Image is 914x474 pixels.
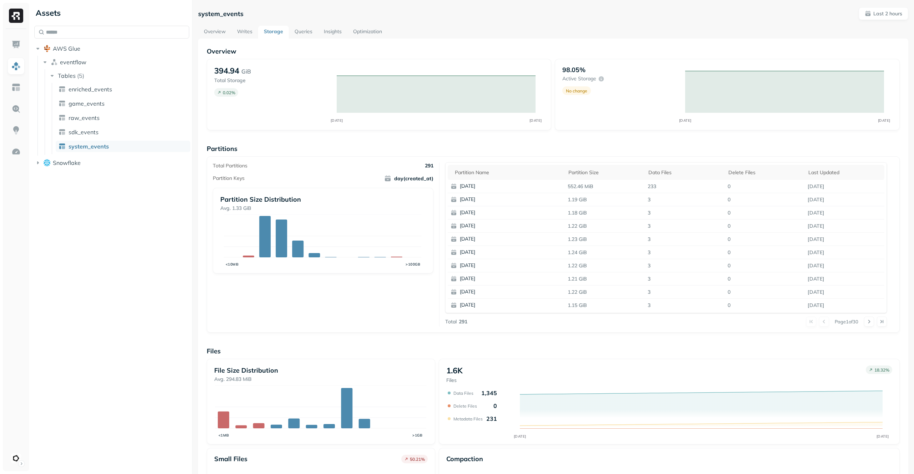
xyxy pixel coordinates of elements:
[11,453,21,463] img: Ludeo
[565,193,645,206] p: 1.19 GiB
[805,299,885,312] p: Aug 19, 2025
[493,402,497,409] p: 0
[214,366,428,374] p: File Size Distribution
[565,286,645,298] p: 1.22 GiB
[645,233,725,246] p: 3
[11,104,21,114] img: Query Explorer
[460,302,529,309] p: [DATE]
[241,67,251,76] p: GiB
[44,45,51,52] img: root
[805,233,885,246] p: Aug 24, 2025
[725,233,805,246] p: 0
[728,169,801,176] div: Delete Files
[58,72,76,79] span: Tables
[460,222,529,230] p: [DATE]
[460,196,529,203] p: [DATE]
[448,272,532,285] button: [DATE]
[214,66,239,76] p: 394.94
[69,86,112,93] span: enriched_events
[51,59,58,66] img: namespace
[565,207,645,219] p: 1.18 GiB
[859,7,908,20] button: Last 2 hours
[448,180,532,193] button: [DATE]
[645,259,725,272] p: 3
[873,10,902,17] p: Last 2 hours
[448,206,532,219] button: [DATE]
[566,88,587,94] p: No change
[460,275,529,282] p: [DATE]
[565,259,645,272] p: 1.22 GiB
[34,157,189,168] button: Snowflake
[645,193,725,206] p: 3
[56,84,190,95] a: enriched_events
[53,159,81,166] span: Snowflake
[562,66,586,74] p: 98.05%
[207,145,900,153] p: Partitions
[725,180,805,193] p: 0
[9,9,23,23] img: Ryft
[645,299,725,312] p: 3
[565,273,645,285] p: 1.21 GiB
[725,259,805,272] p: 0
[11,40,21,49] img: Dashboard
[69,114,100,121] span: raw_events
[460,183,529,190] p: [DATE]
[69,128,99,136] span: sdk_events
[69,100,105,107] span: game_events
[41,56,190,68] button: eventflow
[645,207,725,219] p: 3
[565,246,645,259] p: 1.24 GiB
[645,286,725,298] p: 3
[34,43,189,54] button: AWS Glue
[514,434,526,439] tspan: [DATE]
[445,318,457,325] p: Total
[446,455,483,463] p: Compaction
[453,390,473,396] p: Data Files
[565,233,645,246] p: 1.23 GiB
[11,147,21,156] img: Optimization
[648,169,721,176] div: Data Files
[446,365,463,375] p: 1.6K
[289,26,318,39] a: Queries
[218,433,229,438] tspan: <1MB
[679,118,691,123] tspan: [DATE]
[568,169,641,176] div: Partition size
[59,128,66,136] img: table
[874,367,889,373] p: 18.32 %
[214,376,428,383] p: Avg. 294.83 MiB
[565,299,645,312] p: 1.15 GiB
[805,286,885,298] p: Aug 20, 2025
[645,246,725,259] p: 3
[725,273,805,285] p: 0
[220,205,426,212] p: Avg. 1.33 GiB
[645,273,725,285] p: 3
[69,143,109,150] span: system_events
[459,318,467,325] p: 291
[226,262,239,267] tspan: <10MB
[11,83,21,92] img: Asset Explorer
[460,288,529,296] p: [DATE]
[223,90,235,95] p: 0.02 %
[645,220,725,232] p: 3
[56,126,190,138] a: sdk_events
[198,26,231,39] a: Overview
[412,433,422,438] tspan: >1GB
[460,262,529,269] p: [DATE]
[331,118,343,123] tspan: [DATE]
[877,434,889,439] tspan: [DATE]
[446,377,463,384] p: Files
[59,114,66,121] img: table
[11,61,21,71] img: Assets
[460,236,529,243] p: [DATE]
[448,193,532,206] button: [DATE]
[410,457,425,462] p: 50.21 %
[77,72,84,79] p: ( 5 )
[11,126,21,135] img: Insights
[406,262,420,267] tspan: >100GB
[808,169,881,176] div: Last updated
[725,286,805,298] p: 0
[645,180,725,193] p: 233
[425,162,433,169] p: 291
[805,207,885,219] p: Aug 26, 2025
[448,220,532,232] button: [DATE]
